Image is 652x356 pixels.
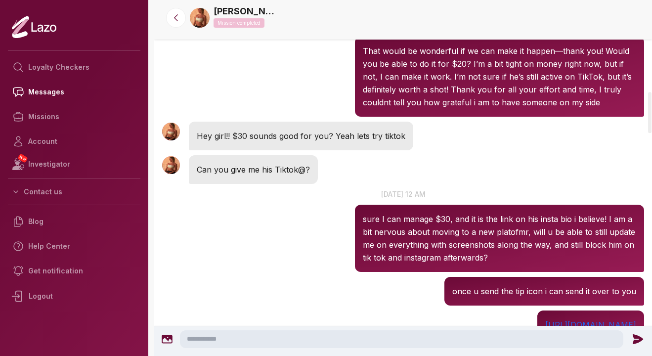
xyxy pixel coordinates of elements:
img: 5dd41377-3645-4864-a336-8eda7bc24f8f [190,8,210,28]
a: NEWInvestigator [8,154,140,175]
a: [URL][DOMAIN_NAME] [545,320,636,330]
p: sure I can manage $30, and it is the link on his insta bio i believe! I am a bit nervous about mo... [363,213,636,264]
img: User avatar [162,156,180,174]
p: Hey girl!! $30 sounds good for you? Yeah lets try tiktok [197,130,405,142]
p: [DATE] 12 am [154,189,652,199]
a: [PERSON_NAME] [214,4,278,18]
a: Messages [8,80,140,104]
p: Can you give me his Tiktok@? [197,163,310,176]
span: NEW [17,153,28,163]
a: Loyalty Checkers [8,55,140,80]
a: Missions [8,104,140,129]
img: User avatar [162,123,180,140]
p: That would be wonderful if we can make it happen—thank you! Would you be able to do it for $20? I... [363,44,636,109]
button: Contact us [8,183,140,201]
a: Blog [8,209,140,234]
p: once u send the tip icon i can send it over to you [452,285,636,298]
a: Get notification [8,259,140,283]
p: Mission completed [214,18,264,28]
div: Logout [8,283,140,309]
a: Account [8,129,140,154]
a: Help Center [8,234,140,259]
